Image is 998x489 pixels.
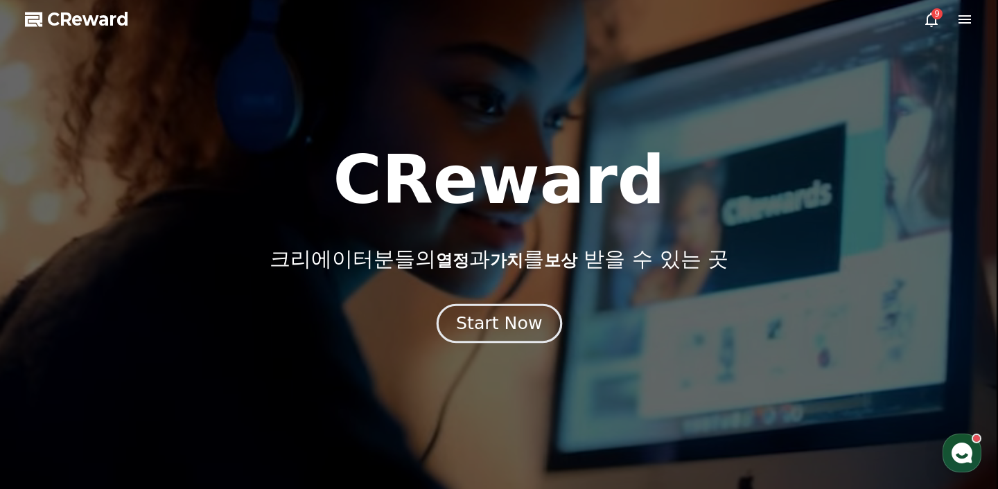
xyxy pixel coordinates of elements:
[25,8,129,30] a: CReward
[214,395,231,406] span: 설정
[456,312,542,335] div: Start Now
[270,247,728,272] p: 크리에이터분들의 과 를 받을 수 있는 곳
[923,11,940,28] a: 9
[544,251,577,270] span: 보상
[127,395,143,407] span: 대화
[44,395,52,406] span: 홈
[179,374,266,409] a: 설정
[439,319,559,332] a: Start Now
[91,374,179,409] a: 대화
[333,147,665,213] h1: CReward
[47,8,129,30] span: CReward
[436,251,469,270] span: 열정
[490,251,523,270] span: 가치
[436,304,561,344] button: Start Now
[931,8,943,19] div: 9
[4,374,91,409] a: 홈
